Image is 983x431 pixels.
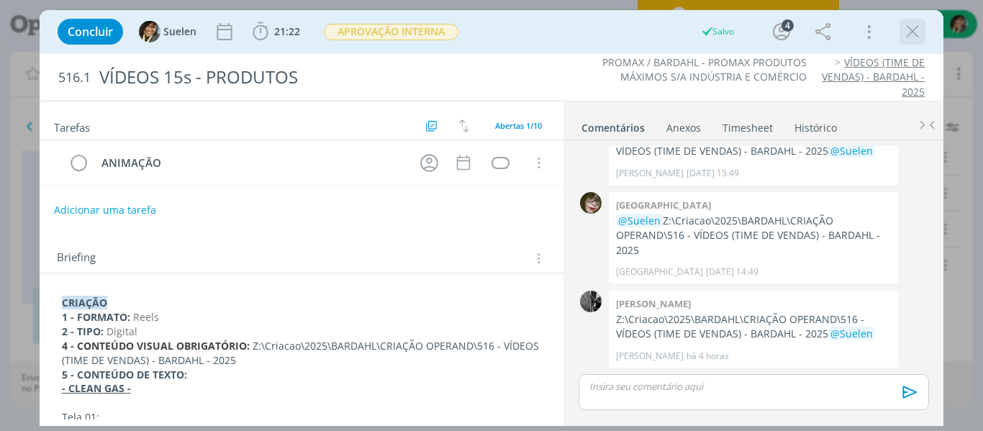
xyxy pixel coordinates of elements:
img: S [139,21,160,42]
button: 21:22 [249,20,304,43]
img: P [580,291,602,312]
a: Histórico [794,114,838,135]
strong: 2 - TIPO: [62,325,104,338]
p: Z:\Criacao\2025\BARDAHL\CRIAÇÃO OPERAND\516 - VÍDEOS (TIME DE VENDAS) - BARDAHL - 2025 [616,214,891,258]
strong: 1 - FORMATO: [62,310,130,324]
div: VÍDEOS 15s - PRODUTOS [94,60,558,95]
span: Concluir [68,26,113,37]
span: Reels [133,310,159,324]
strong: CRIAÇÃO [62,296,107,309]
div: Anexos [666,121,701,135]
span: há 4 horas [687,350,729,363]
a: Comentários [581,114,645,135]
u: - CLEAN GAS - [62,381,131,395]
span: [DATE] 14:49 [706,266,758,278]
span: 516.1 [58,70,91,86]
span: @Suelen [618,214,661,227]
b: [PERSON_NAME] [616,297,691,310]
strong: 4 - CONTEÚDO VISUAL OBRIGATÓRIO: [62,339,250,353]
span: [DATE] 15:49 [687,167,739,180]
button: 4 [770,20,793,43]
span: Suelen [163,27,196,37]
div: Salvo [701,25,735,38]
a: Timesheet [722,114,774,135]
div: ANIMAÇÃO [96,154,407,172]
img: K [580,192,602,214]
button: APROVAÇÃO INTERNA [323,23,459,41]
div: 4 [782,19,794,32]
a: VÍDEOS (TIME DE VENDAS) - BARDAHL - 2025 [822,55,925,99]
b: [GEOGRAPHIC_DATA] [616,199,711,212]
a: PROMAX / BARDAHL - PROMAX PRODUTOS MÁXIMOS S/A INDÚSTRIA E COMÉRCIO [602,55,807,83]
strong: 5 - CONTEÚDO DE TEXTO: [62,368,187,381]
p: Z:\Criacao\2025\BARDAHL\CRIAÇÃO OPERAND\516 - VÍDEOS (TIME DE VENDAS) - BARDAHL - 2025 [616,312,891,342]
span: @Suelen [830,144,873,158]
p: [GEOGRAPHIC_DATA] [616,266,703,278]
button: Adicionar uma tarefa [53,197,157,223]
span: @Suelen [830,327,873,340]
p: [PERSON_NAME] [616,350,684,363]
span: Briefing [57,249,96,268]
button: Concluir [58,19,123,45]
span: Digital [107,325,137,338]
p: Z:\Criacao\2025\BARDAHL\CRIAÇÃO OPERAND\516 - VÍDEOS (TIME DE VENDAS) - BARDAHL - 2025 [62,339,542,368]
span: APROVAÇÃO INTERNA [324,24,458,40]
span: 21:22 [274,24,300,38]
button: SSuelen [139,21,196,42]
p: [PERSON_NAME] [616,167,684,180]
p: Tela 01: [62,410,542,425]
div: dialog [40,10,944,426]
span: Tarefas [54,117,90,135]
img: arrow-down-up.svg [459,119,469,132]
span: Abertas 1/10 [495,120,542,131]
